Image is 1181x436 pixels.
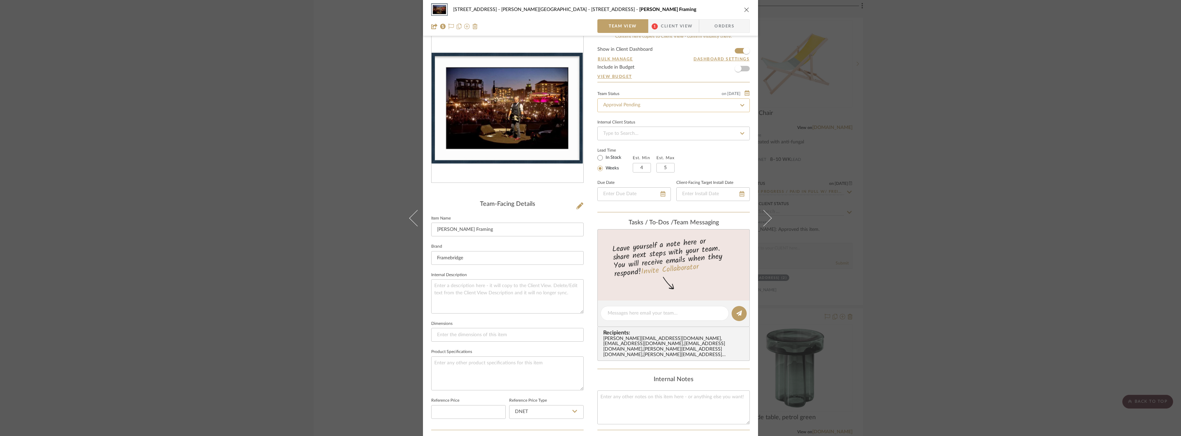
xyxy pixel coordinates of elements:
input: Enter Due Date [597,187,671,201]
a: Invite Collaborator [641,261,699,278]
div: Content here copies to Client View - confirm visibility there. [597,33,750,40]
input: Type to Search… [597,127,750,140]
mat-radio-group: Select item type [597,153,633,173]
label: Reference Price Type [509,399,547,402]
label: Lead Time [597,147,633,153]
span: Team View [609,19,637,33]
label: Product Specifications [431,350,472,354]
label: Client-Facing Target Install Date [676,181,733,185]
label: Due Date [597,181,615,185]
div: Team Status [597,92,619,96]
label: Dimensions [431,322,452,326]
img: 8a348a03-d151-4c06-ace0-7c7dcd93fce1_436x436.jpg [432,52,583,164]
span: [STREET_ADDRESS] - [PERSON_NAME][GEOGRAPHIC_DATA] [453,7,591,12]
input: Enter Item Name [431,223,584,236]
button: Bulk Manage [597,56,633,62]
label: Item Name [431,217,451,220]
span: [STREET_ADDRESS] [591,7,639,12]
span: Orders [707,19,742,33]
div: 0 [432,52,583,164]
button: close [744,7,750,13]
div: Internal Client Status [597,121,635,124]
label: Est. Min [633,155,650,160]
span: Recipients: [603,330,747,336]
span: 1 [652,23,658,30]
a: View Budget [597,74,750,79]
div: team Messaging [597,219,750,227]
input: Enter Brand [431,251,584,265]
input: Type to Search… [597,98,750,112]
img: 8a348a03-d151-4c06-ace0-7c7dcd93fce1_48x40.jpg [431,3,448,16]
label: Est. Max [656,155,675,160]
div: [PERSON_NAME][EMAIL_ADDRESS][DOMAIN_NAME] , [EMAIL_ADDRESS][DOMAIN_NAME] , [EMAIL_ADDRESS][DOMAIN... [603,336,747,358]
img: Remove from project [472,24,478,29]
input: Enter Install Date [676,187,750,201]
div: Internal Notes [597,376,750,384]
span: Tasks / To-Dos / [629,220,674,226]
label: Weeks [604,165,619,172]
div: Leave yourself a note here or share next steps with your team. You will receive emails when they ... [597,234,751,280]
input: Enter the dimensions of this item [431,328,584,342]
span: [DATE] [726,91,741,96]
button: Dashboard Settings [693,56,750,62]
div: Team-Facing Details [431,201,584,208]
label: Reference Price [431,399,459,402]
label: Internal Description [431,273,467,277]
span: [PERSON_NAME] Framing [639,7,696,12]
label: Brand [431,245,442,248]
label: In Stock [604,155,621,161]
span: Client View [661,19,692,33]
span: on [722,92,726,96]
